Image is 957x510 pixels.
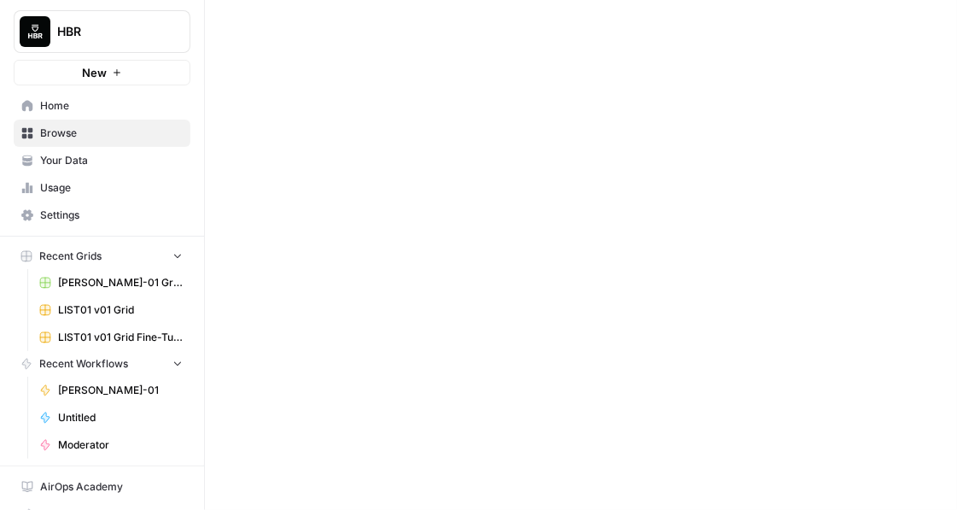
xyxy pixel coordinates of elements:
[14,473,190,501] a: AirOps Academy
[14,351,190,377] button: Recent Workflows
[40,479,183,495] span: AirOps Academy
[40,98,183,114] span: Home
[40,208,183,223] span: Settings
[14,174,190,202] a: Usage
[14,120,190,147] a: Browse
[39,356,128,372] span: Recent Workflows
[32,296,190,324] a: LIST01 v01 Grid
[57,23,160,40] span: HBR
[40,180,183,196] span: Usage
[58,330,183,345] span: LIST01 v01 Grid Fine-Tune Model
[14,60,190,85] button: New
[58,275,183,290] span: [PERSON_NAME]-01 Grid - Fine tuning (spot-check)
[20,16,50,47] img: HBR Logo
[32,431,190,459] a: Moderator
[32,404,190,431] a: Untitled
[14,202,190,229] a: Settings
[58,410,183,425] span: Untitled
[32,269,190,296] a: [PERSON_NAME]-01 Grid - Fine tuning (spot-check)
[14,10,190,53] button: Workspace: HBR
[58,383,183,398] span: [PERSON_NAME]-01
[58,302,183,318] span: LIST01 v01 Grid
[39,249,102,264] span: Recent Grids
[32,324,190,351] a: LIST01 v01 Grid Fine-Tune Model
[40,126,183,141] span: Browse
[14,92,190,120] a: Home
[14,243,190,269] button: Recent Grids
[40,153,183,168] span: Your Data
[58,437,183,453] span: Moderator
[14,147,190,174] a: Your Data
[32,377,190,404] a: [PERSON_NAME]-01
[82,64,107,81] span: New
